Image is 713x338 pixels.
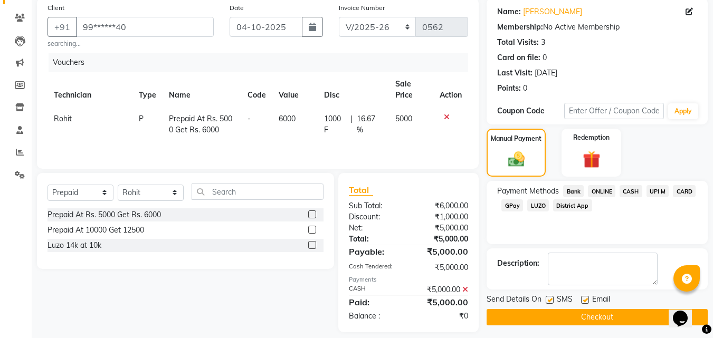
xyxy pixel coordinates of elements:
[433,72,468,107] th: Action
[577,149,606,170] img: _gift.svg
[47,209,161,220] div: Prepaid At Rs. 5000 Get Rs. 6000
[527,199,549,211] span: LUZO
[408,245,476,258] div: ₹5,000.00
[408,211,476,223] div: ₹1,000.00
[341,245,408,258] div: Payable:
[497,186,559,197] span: Payment Methods
[341,200,408,211] div: Sub Total:
[564,103,664,119] input: Enter Offer / Coupon Code
[668,103,698,119] button: Apply
[318,72,389,107] th: Disc
[553,199,592,211] span: District App
[163,72,241,107] th: Name
[349,185,373,196] span: Total
[408,311,476,322] div: ₹0
[47,3,64,13] label: Client
[497,22,697,33] div: No Active Membership
[132,72,163,107] th: Type
[272,72,318,107] th: Value
[592,294,610,307] span: Email
[523,6,582,17] a: [PERSON_NAME]
[408,234,476,245] div: ₹5,000.00
[408,284,476,295] div: ₹5,000.00
[341,262,408,273] div: Cash Tendered:
[620,185,642,197] span: CASH
[497,83,521,94] div: Points:
[341,311,408,322] div: Balance :
[339,3,385,13] label: Invoice Number
[408,200,476,211] div: ₹6,000.00
[497,258,539,269] div: Description:
[350,113,353,136] span: |
[669,296,702,327] iframe: chat widget
[647,185,669,197] span: UPI M
[279,114,296,123] span: 6000
[497,37,539,48] div: Total Visits:
[49,53,476,72] div: Vouchers
[491,134,541,143] label: Manual Payment
[47,240,101,251] div: Luzo 14k at 10k
[132,107,163,142] td: P
[541,37,545,48] div: 3
[341,223,408,234] div: Net:
[543,52,547,63] div: 0
[341,234,408,245] div: Total:
[501,199,523,211] span: GPay
[357,113,383,136] span: 16.67 %
[395,114,412,123] span: 5000
[349,275,468,284] div: Payments
[497,22,543,33] div: Membership:
[230,3,244,13] label: Date
[324,113,346,136] span: 1000 F
[557,294,573,307] span: SMS
[573,133,610,142] label: Redemption
[487,309,708,325] button: Checkout
[389,72,433,107] th: Sale Price
[408,223,476,234] div: ₹5,000.00
[523,83,527,94] div: 0
[248,114,251,123] span: -
[408,296,476,308] div: ₹5,000.00
[47,225,144,236] div: Prepaid At 10000 Get 12500
[47,72,132,107] th: Technician
[497,52,540,63] div: Card on file:
[487,294,541,307] span: Send Details On
[673,185,696,197] span: CARD
[497,6,521,17] div: Name:
[563,185,584,197] span: Bank
[47,17,77,37] button: +91
[503,150,530,169] img: _cash.svg
[54,114,72,123] span: Rohit
[47,39,214,49] small: searching...
[341,296,408,308] div: Paid:
[497,67,533,79] div: Last Visit:
[241,72,272,107] th: Code
[588,185,615,197] span: ONLINE
[169,114,232,134] span: Prepaid At Rs. 5000 Get Rs. 6000
[76,17,214,37] input: Search by Name/Mobile/Email/Code
[341,284,408,295] div: CASH
[341,211,408,223] div: Discount:
[408,262,476,273] div: ₹5,000.00
[192,184,324,200] input: Search
[535,67,557,79] div: [DATE]
[497,105,564,117] div: Coupon Code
